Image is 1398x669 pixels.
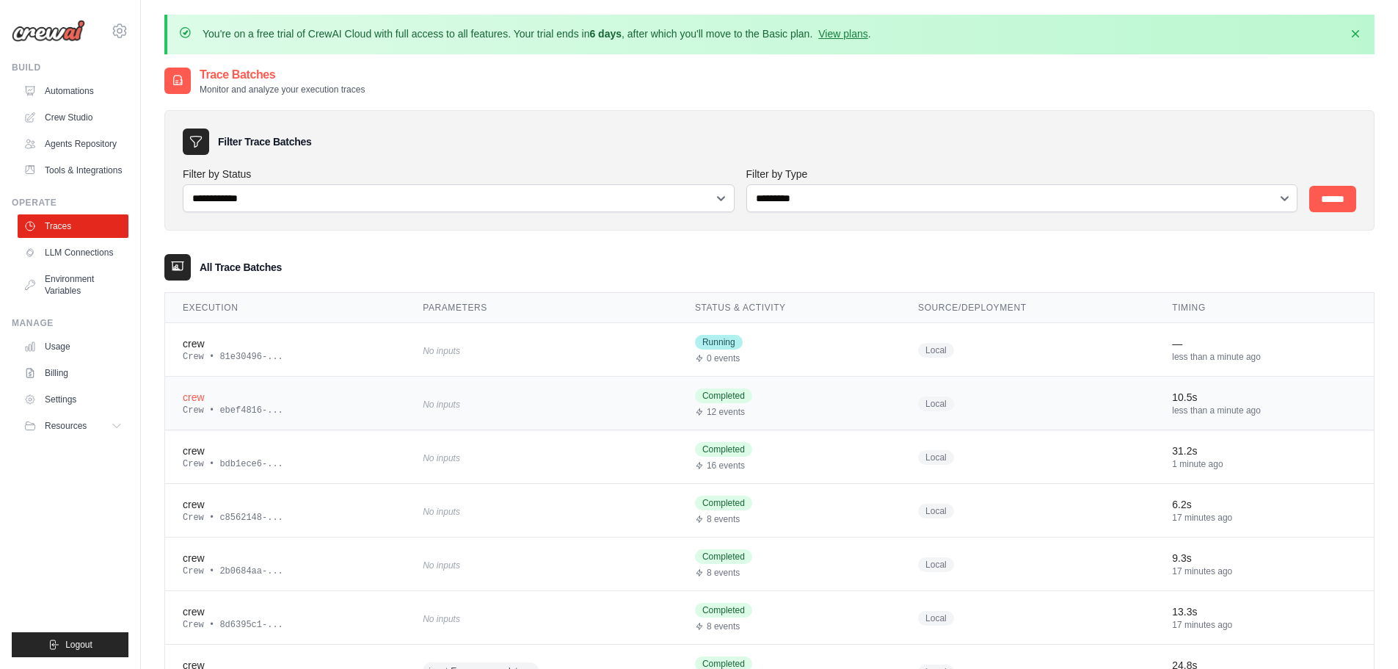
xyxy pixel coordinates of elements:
a: View plans [818,28,867,40]
div: crew [183,444,387,458]
div: Crew • c8562148-... [183,512,387,524]
div: crew [183,604,387,619]
div: 1 minute ago [1172,458,1356,470]
a: Tools & Integrations [18,159,128,182]
span: 8 events [707,621,740,632]
tr: View details for crew execution [165,430,1374,484]
h2: Trace Batches [200,66,365,84]
tr: View details for crew execution [165,538,1374,591]
div: crew [183,336,387,351]
span: Local [918,397,954,411]
div: 9.3s [1172,551,1356,565]
div: No inputs [423,608,660,628]
span: No inputs [423,560,460,571]
h3: All Trace Batches [200,260,282,275]
span: Completed [695,388,752,403]
span: No inputs [423,614,460,624]
a: Environment Variables [18,267,128,303]
div: Crew • 2b0684aa-... [183,565,387,577]
div: Manage [12,317,128,329]
th: Timing [1154,293,1374,323]
tr: View details for crew execution [165,323,1374,377]
div: 10.5s [1172,390,1356,405]
p: Monitor and analyze your execution traces [200,84,365,95]
tr: View details for crew execution [165,591,1374,645]
label: Filter by Status [183,167,735,181]
span: No inputs [423,507,460,517]
div: No inputs [423,501,660,521]
th: Execution [165,293,405,323]
button: Logout [12,632,128,657]
span: Local [918,343,954,358]
span: Completed [695,496,752,510]
div: Crew • ebef4816-... [183,405,387,416]
span: No inputs [423,399,460,410]
div: — [1172,336,1356,351]
a: Crew Studio [18,106,128,129]
th: Source/Deployment [900,293,1154,323]
div: No inputs [423,447,660,467]
span: 16 events [707,460,745,471]
a: Settings [18,388,128,411]
span: Resources [45,420,87,432]
div: Crew • 81e30496-... [183,351,387,363]
span: Completed [695,442,752,457]
span: Completed [695,549,752,564]
h3: Filter Trace Batches [218,134,311,149]
a: Usage [18,335,128,358]
label: Filter by Type [746,167,1298,181]
div: crew [183,390,387,405]
div: less than a minute ago [1172,405,1356,416]
div: crew [183,497,387,512]
span: 12 events [707,406,745,418]
span: Local [918,611,954,626]
div: Crew • bdb1ece6-... [183,458,387,470]
img: Logo [12,20,85,42]
span: Local [918,557,954,572]
a: Agents Repository [18,132,128,156]
div: 17 minutes ago [1172,565,1356,577]
span: Local [918,504,954,518]
div: 17 minutes ago [1172,512,1356,524]
span: No inputs [423,453,460,463]
a: LLM Connections [18,241,128,264]
span: No inputs [423,346,460,356]
span: Running [695,335,743,350]
span: 8 events [707,567,740,579]
button: Resources [18,414,128,438]
th: Status & Activity [677,293,900,323]
div: less than a minute ago [1172,351,1356,363]
div: Crew • 8d6395c1-... [183,619,387,631]
div: 6.2s [1172,497,1356,512]
div: 13.3s [1172,604,1356,619]
th: Parameters [405,293,677,323]
div: crew [183,551,387,565]
span: Local [918,450,954,465]
a: Automations [18,79,128,103]
p: You're on a free trial of CrewAI Cloud with full access to all features. Your trial ends in , aft... [203,26,871,41]
span: 0 events [707,352,740,364]
tr: View details for crew execution [165,377,1374,430]
a: Traces [18,214,128,238]
span: Completed [695,603,752,618]
a: Billing [18,361,128,385]
span: Logout [65,639,92,651]
div: No inputs [423,554,660,574]
span: 8 events [707,513,740,525]
div: 31.2s [1172,444,1356,458]
strong: 6 days [589,28,622,40]
div: No inputs [423,340,660,360]
tr: View details for crew execution [165,484,1374,538]
div: No inputs [423,394,660,413]
div: Build [12,62,128,73]
div: Operate [12,197,128,209]
div: 17 minutes ago [1172,619,1356,631]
